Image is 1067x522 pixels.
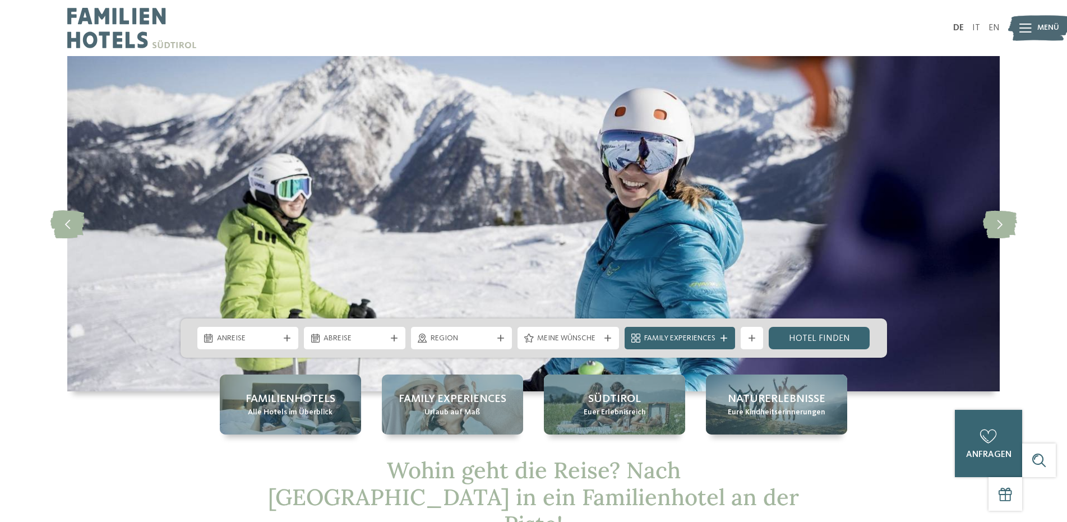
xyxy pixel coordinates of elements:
a: DE [953,24,964,33]
span: Euer Erlebnisreich [584,407,646,418]
span: Anreise [217,333,279,344]
a: EN [989,24,1000,33]
span: Südtirol [588,391,641,407]
img: Familienhotel an der Piste = Spaß ohne Ende [67,56,1000,391]
span: Abreise [324,333,386,344]
span: Region [431,333,493,344]
span: Eure Kindheitserinnerungen [728,407,825,418]
span: Urlaub auf Maß [424,407,480,418]
span: Alle Hotels im Überblick [248,407,332,418]
span: Naturerlebnisse [728,391,825,407]
span: Familienhotels [246,391,335,407]
a: Familienhotel an der Piste = Spaß ohne Ende Familienhotels Alle Hotels im Überblick [220,375,361,435]
span: Family Experiences [399,391,506,407]
span: Family Experiences [644,333,715,344]
a: anfragen [955,410,1022,477]
a: Familienhotel an der Piste = Spaß ohne Ende Family Experiences Urlaub auf Maß [382,375,523,435]
a: Familienhotel an der Piste = Spaß ohne Ende Naturerlebnisse Eure Kindheitserinnerungen [706,375,847,435]
a: Hotel finden [769,327,870,349]
span: Menü [1037,22,1059,34]
a: Familienhotel an der Piste = Spaß ohne Ende Südtirol Euer Erlebnisreich [544,375,685,435]
a: IT [972,24,980,33]
span: anfragen [966,450,1011,459]
span: Meine Wünsche [537,333,599,344]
